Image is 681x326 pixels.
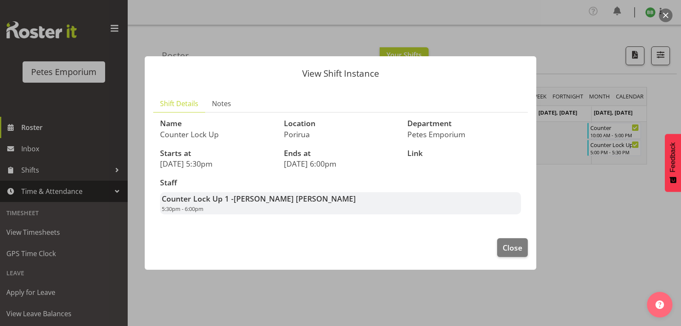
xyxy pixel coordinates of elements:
img: help-xxl-2.png [655,300,664,309]
p: Counter Lock Up [160,130,274,139]
h3: Link [407,149,521,158]
span: [PERSON_NAME] [PERSON_NAME] [234,193,356,204]
h3: Ends at [284,149,398,158]
h3: Staff [160,179,521,187]
h3: Department [407,119,521,128]
p: Porirua [284,130,398,139]
h3: Starts at [160,149,274,158]
p: [DATE] 5:30pm [160,159,274,168]
span: Shift Details [160,98,198,109]
span: Notes [212,98,231,109]
p: Petes Emporium [407,130,521,139]
button: Feedback - Show survey [665,134,681,192]
button: Close [497,238,528,257]
h3: Name [160,119,274,128]
h3: Location [284,119,398,128]
p: [DATE] 6:00pm [284,159,398,168]
span: Close [503,242,522,253]
span: Feedback [669,142,677,172]
span: 5:30pm - 6:00pm [162,205,203,213]
strong: Counter Lock Up 1 - [162,193,356,204]
p: View Shift Instance [153,69,528,78]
